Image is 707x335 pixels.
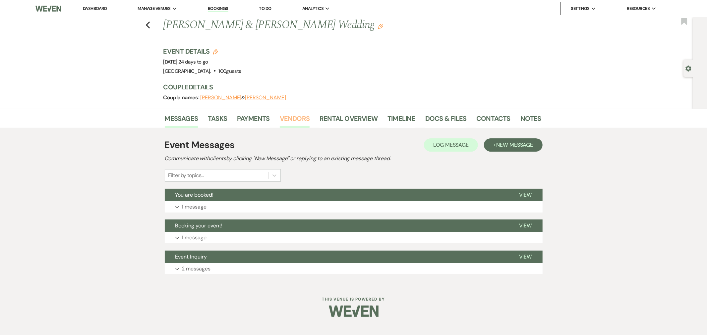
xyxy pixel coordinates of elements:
[35,2,61,16] img: Weven Logo
[165,263,543,274] button: 2 messages
[182,233,207,242] p: 1 message
[163,82,535,92] h3: Couple Details
[208,113,227,128] a: Tasks
[175,253,207,260] span: Event Inquiry
[519,253,532,260] span: View
[378,23,383,29] button: Edit
[329,300,379,323] img: Weven Logo
[520,113,541,128] a: Notes
[245,95,286,100] button: [PERSON_NAME]
[163,59,208,65] span: [DATE]
[165,189,508,201] button: You are booked!
[424,138,478,152] button: Log Message
[476,113,510,128] a: Contacts
[83,6,107,11] a: Dashboard
[218,68,241,74] span: 100 guests
[163,17,460,33] h1: [PERSON_NAME] & [PERSON_NAME] Wedding
[627,5,650,12] span: Resources
[163,47,241,56] h3: Event Details
[508,219,543,232] button: View
[237,113,270,128] a: Payments
[177,59,208,65] span: |
[165,219,508,232] button: Booking your event!
[571,5,590,12] span: Settings
[433,141,469,148] span: Log Message
[165,138,235,152] h1: Event Messages
[178,59,208,65] span: 24 days to go
[685,65,691,71] button: Open lead details
[165,155,543,163] h2: Communicate with clients by clicking "New Message" or replying to an existing message thread.
[163,68,211,74] span: [GEOGRAPHIC_DATA].
[182,203,207,211] p: 1 message
[484,138,542,152] button: +New Message
[165,201,543,213] button: 1 message
[387,113,415,128] a: Timeline
[259,6,271,11] a: To Do
[508,189,543,201] button: View
[208,6,228,12] a: Bookings
[280,113,310,128] a: Vendors
[425,113,466,128] a: Docs & Files
[182,264,211,273] p: 2 messages
[320,113,378,128] a: Rental Overview
[519,222,532,229] span: View
[168,171,204,179] div: Filter by topics...
[163,94,201,101] span: Couple names:
[519,191,532,198] span: View
[175,222,223,229] span: Booking your event!
[201,94,286,101] span: &
[508,251,543,263] button: View
[175,191,214,198] span: You are booked!
[302,5,324,12] span: Analytics
[138,5,170,12] span: Manage Venues
[165,232,543,243] button: 1 message
[496,141,533,148] span: New Message
[165,113,198,128] a: Messages
[165,251,508,263] button: Event Inquiry
[201,95,242,100] button: [PERSON_NAME]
